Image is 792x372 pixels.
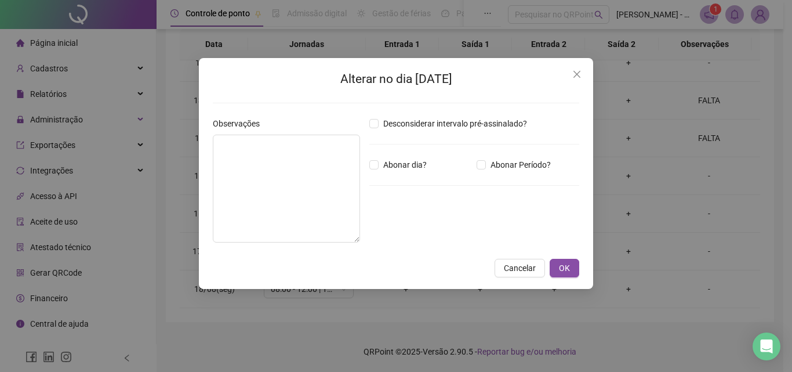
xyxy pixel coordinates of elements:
[213,70,579,89] h2: Alterar no dia [DATE]
[504,262,536,275] span: Cancelar
[486,158,555,171] span: Abonar Período?
[753,333,780,360] div: Open Intercom Messenger
[559,262,570,275] span: OK
[568,65,586,84] button: Close
[572,70,582,79] span: close
[213,117,267,130] label: Observações
[379,117,532,130] span: Desconsiderar intervalo pré-assinalado?
[495,259,545,277] button: Cancelar
[550,259,579,277] button: OK
[379,158,431,171] span: Abonar dia?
